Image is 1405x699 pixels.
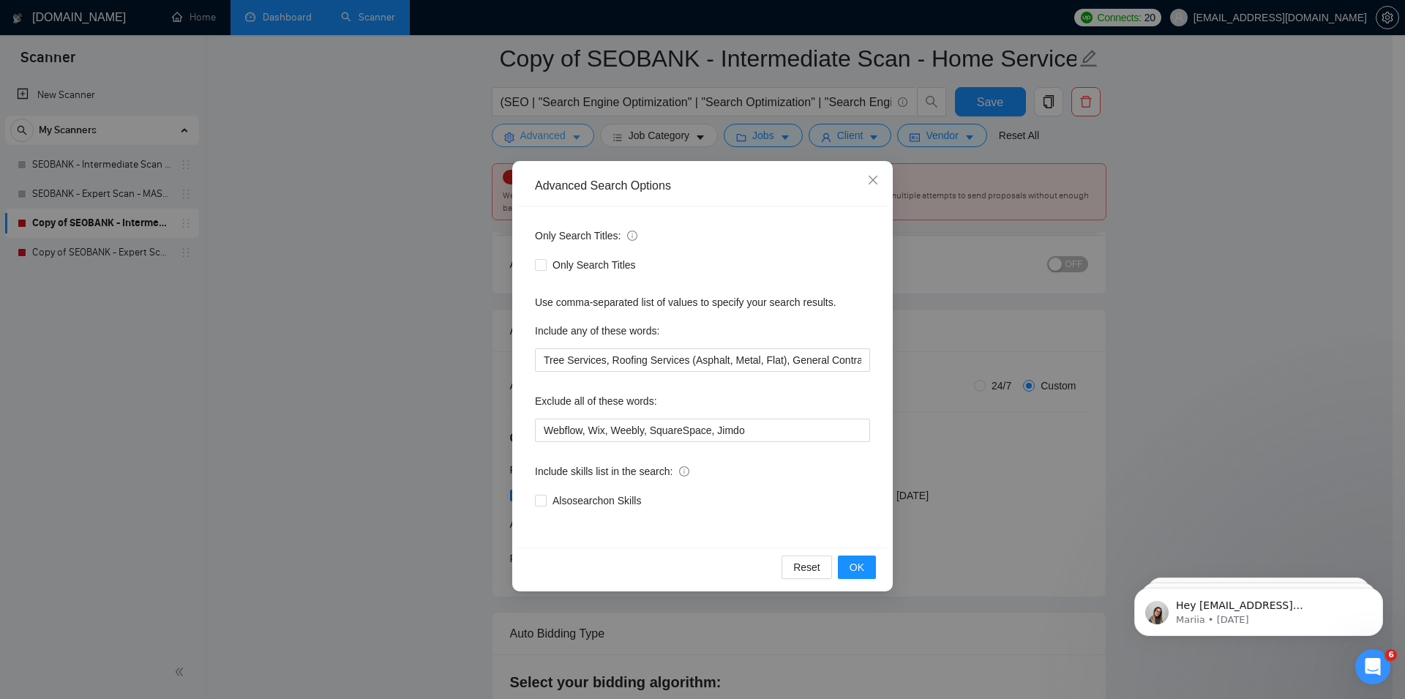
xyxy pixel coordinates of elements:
iframe: Intercom notifications message [1112,557,1405,659]
span: info-circle [627,231,637,241]
span: Hey [EMAIL_ADDRESS][DOMAIN_NAME], Looks like your Upwork agency SEOBANK ran out of connects. We r... [64,42,249,258]
span: info-circle [679,466,689,476]
span: OK [850,559,864,575]
button: Reset [782,556,832,579]
iframe: Intercom live chat [1355,649,1390,684]
div: Advanced Search Options [535,178,870,194]
p: Message from Mariia, sent 5w ago [64,56,252,70]
span: Only Search Titles: [535,228,637,244]
span: Reset [793,559,820,575]
span: Include skills list in the search: [535,463,689,479]
button: OK [838,556,876,579]
label: Exclude all of these words: [535,389,657,413]
div: Use comma-separated list of values to specify your search results. [535,294,870,310]
button: Close [853,161,893,201]
span: Only Search Titles [547,257,642,273]
label: Include any of these words: [535,319,659,343]
span: 6 [1385,649,1397,661]
span: close [867,174,879,186]
span: Also search on Skills [547,493,647,509]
